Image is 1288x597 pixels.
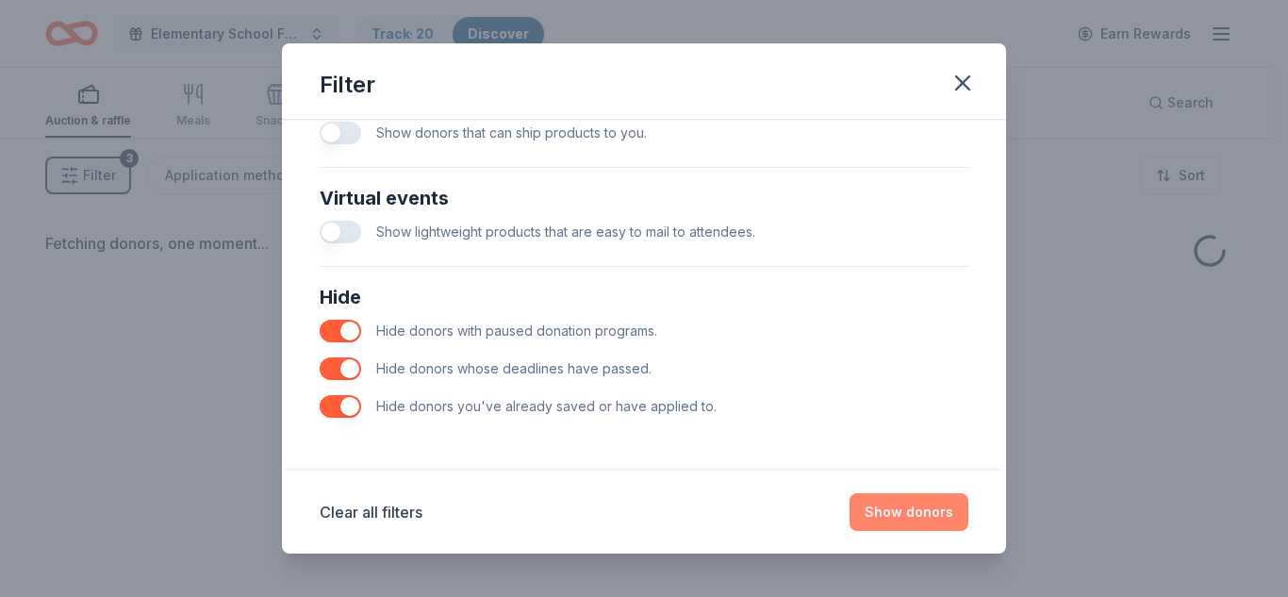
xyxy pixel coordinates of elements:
button: Clear all filters [320,501,422,523]
span: Show lightweight products that are easy to mail to attendees. [376,224,755,240]
span: Show donors that can ship products to you. [376,124,647,141]
div: Filter [320,70,375,100]
span: Hide donors whose deadlines have passed. [376,360,652,376]
button: Show donors [850,493,968,531]
span: Hide donors with paused donation programs. [376,323,657,339]
div: Hide [320,282,968,312]
span: Hide donors you've already saved or have applied to. [376,398,717,414]
div: Virtual events [320,183,968,213]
